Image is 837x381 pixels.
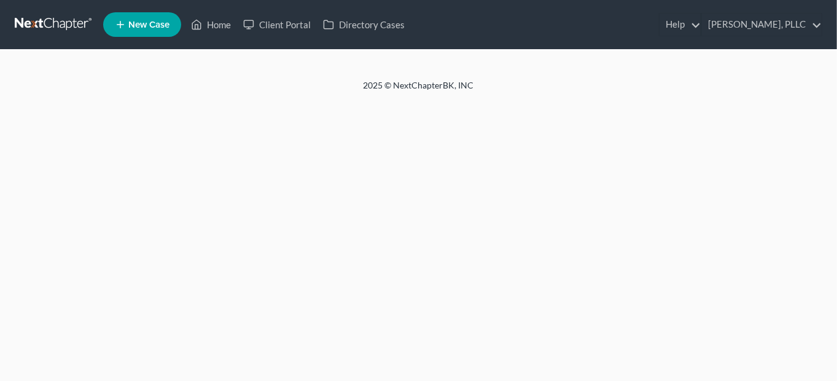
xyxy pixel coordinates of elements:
a: Home [185,14,237,36]
new-legal-case-button: New Case [103,12,181,37]
a: [PERSON_NAME], PLLC [702,14,822,36]
div: 2025 © NextChapterBK, INC [69,79,769,101]
a: Client Portal [237,14,317,36]
a: Directory Cases [317,14,411,36]
a: Help [660,14,701,36]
